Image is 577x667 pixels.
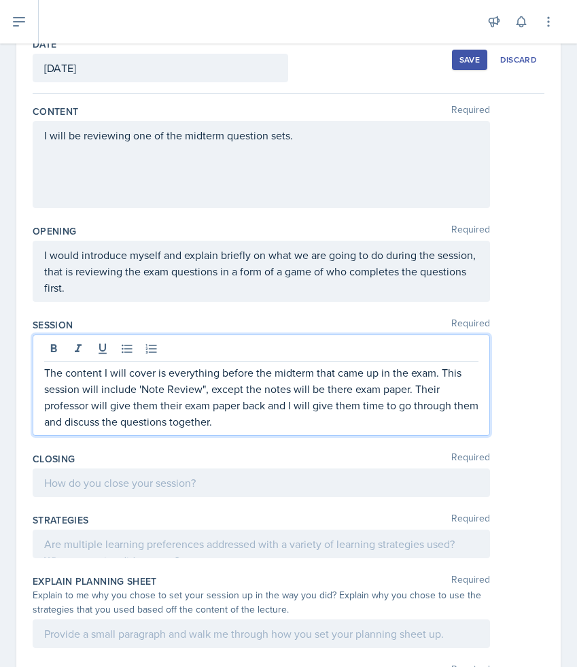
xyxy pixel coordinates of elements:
span: Required [451,105,490,118]
button: Save [452,50,487,70]
span: Required [451,318,490,332]
span: Required [451,452,490,466]
p: I will be reviewing one of the midterm question sets. [44,127,478,143]
div: Save [459,54,480,65]
span: Required [451,575,490,588]
label: Strategies [33,513,89,527]
label: Content [33,105,78,118]
span: Required [451,513,490,527]
span: Required [451,224,490,238]
label: Explain Planning Sheet [33,575,157,588]
p: The content I will cover is everything before the midterm that came up in the exam. This session ... [44,364,478,430]
label: Date [33,37,56,51]
label: Opening [33,224,76,238]
label: Session [33,318,73,332]
button: Discard [493,50,544,70]
p: I would introduce myself and explain briefly on what we are going to do during the session, that ... [44,247,478,296]
label: Closing [33,452,75,466]
div: Explain to me why you chose to set your session up in the way you did? Explain why you chose to u... [33,588,490,617]
div: Discard [500,54,537,65]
